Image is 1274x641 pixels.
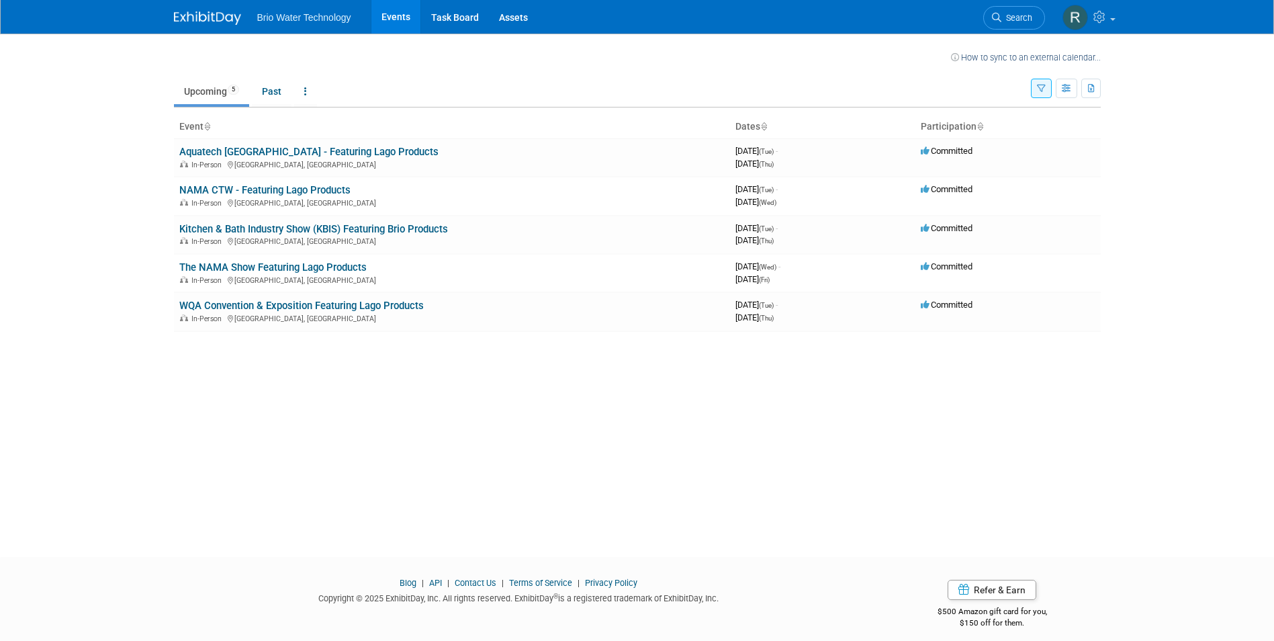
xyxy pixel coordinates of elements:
[498,578,507,588] span: |
[191,199,226,208] span: In-Person
[735,300,778,310] span: [DATE]
[776,184,778,194] span: -
[180,276,188,283] img: In-Person Event
[730,116,915,138] th: Dates
[735,184,778,194] span: [DATE]
[921,146,972,156] span: Committed
[180,237,188,244] img: In-Person Event
[574,578,583,588] span: |
[759,186,774,194] span: (Tue)
[179,146,439,158] a: Aquatech [GEOGRAPHIC_DATA] - Featuring Lago Products
[180,314,188,321] img: In-Person Event
[759,263,776,271] span: (Wed)
[191,276,226,285] span: In-Person
[174,11,241,25] img: ExhibitDay
[228,85,239,95] span: 5
[180,161,188,167] img: In-Person Event
[553,593,558,600] sup: ®
[776,223,778,233] span: -
[179,312,725,323] div: [GEOGRAPHIC_DATA], [GEOGRAPHIC_DATA]
[778,261,780,271] span: -
[509,578,572,588] a: Terms of Service
[444,578,453,588] span: |
[191,237,226,246] span: In-Person
[174,79,249,104] a: Upcoming5
[179,261,367,273] a: The NAMA Show Featuring Lago Products
[884,617,1101,629] div: $150 off for them.
[179,235,725,246] div: [GEOGRAPHIC_DATA], [GEOGRAPHIC_DATA]
[179,223,448,235] a: Kitchen & Bath Industry Show (KBIS) Featuring Brio Products
[948,580,1036,600] a: Refer & Earn
[735,235,774,245] span: [DATE]
[976,121,983,132] a: Sort by Participation Type
[983,6,1045,30] a: Search
[179,184,351,196] a: NAMA CTW - Featuring Lago Products
[257,12,351,23] span: Brio Water Technology
[735,197,776,207] span: [DATE]
[760,121,767,132] a: Sort by Start Date
[179,197,725,208] div: [GEOGRAPHIC_DATA], [GEOGRAPHIC_DATA]
[776,300,778,310] span: -
[400,578,416,588] a: Blog
[1062,5,1088,30] img: Ryan McMillin
[776,146,778,156] span: -
[735,223,778,233] span: [DATE]
[759,148,774,155] span: (Tue)
[735,159,774,169] span: [DATE]
[252,79,291,104] a: Past
[921,223,972,233] span: Committed
[191,314,226,323] span: In-Person
[951,52,1101,62] a: How to sync to an external calendar...
[735,312,774,323] span: [DATE]
[174,116,730,138] th: Event
[759,314,774,322] span: (Thu)
[179,300,424,312] a: WQA Convention & Exposition Featuring Lago Products
[759,237,774,245] span: (Thu)
[174,589,864,605] div: Copyright © 2025 ExhibitDay, Inc. All rights reserved. ExhibitDay is a registered trademark of Ex...
[915,116,1101,138] th: Participation
[884,597,1101,628] div: $500 Amazon gift card for you,
[735,146,778,156] span: [DATE]
[191,161,226,169] span: In-Person
[759,302,774,309] span: (Tue)
[759,161,774,168] span: (Thu)
[180,199,188,206] img: In-Person Event
[921,300,972,310] span: Committed
[735,274,770,284] span: [DATE]
[735,261,780,271] span: [DATE]
[1001,13,1032,23] span: Search
[759,199,776,206] span: (Wed)
[585,578,637,588] a: Privacy Policy
[179,159,725,169] div: [GEOGRAPHIC_DATA], [GEOGRAPHIC_DATA]
[429,578,442,588] a: API
[418,578,427,588] span: |
[179,274,725,285] div: [GEOGRAPHIC_DATA], [GEOGRAPHIC_DATA]
[203,121,210,132] a: Sort by Event Name
[921,184,972,194] span: Committed
[921,261,972,271] span: Committed
[759,225,774,232] span: (Tue)
[455,578,496,588] a: Contact Us
[759,276,770,284] span: (Fri)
